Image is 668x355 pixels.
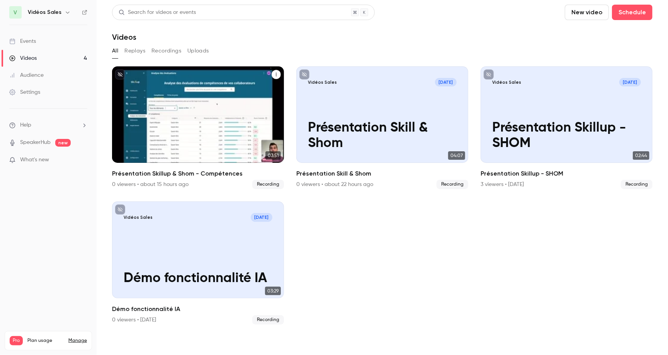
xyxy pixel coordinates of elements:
p: Démo fonctionnalité IA [124,271,272,286]
button: Uploads [187,45,209,57]
iframe: Noticeable Trigger [78,157,87,164]
span: 03:29 [265,287,281,295]
div: 0 viewers • about 22 hours ago [296,181,373,188]
button: Replays [124,45,145,57]
p: Présentation Skill & Shom [308,120,457,152]
div: 0 viewers • [DATE] [112,316,156,324]
span: 04:07 [448,151,465,160]
span: V [14,8,17,17]
button: unpublished [115,69,125,79]
span: Plan usage [27,338,64,344]
span: Recording [621,180,653,189]
div: Events [9,37,36,45]
div: 3 viewers • [DATE] [481,181,524,188]
p: Vidéos Sales [308,79,337,85]
li: Présentation Skillup & Shom - Compétences [112,66,284,189]
div: Settings [9,88,40,96]
span: 03:51 [265,151,281,160]
a: SpeakerHub [20,139,51,147]
button: unpublished [484,69,494,79]
a: Manage [68,338,87,344]
span: 02:44 [633,151,649,160]
div: Audience [9,71,44,79]
ul: Videos [112,66,653,325]
span: [DATE] [619,78,641,86]
section: Videos [112,5,653,350]
li: Présentation Skillup - SHOM [481,66,653,189]
button: unpublished [115,205,125,215]
li: Présentation Skill & Shom [296,66,468,189]
li: help-dropdown-opener [9,121,87,129]
p: Vidéos Sales [492,79,521,85]
button: unpublished [299,69,309,79]
button: New video [565,5,609,20]
span: Recording [437,180,468,189]
span: Help [20,121,31,129]
div: 0 viewers • about 15 hours ago [112,181,189,188]
a: Vidéos Sales[DATE]Présentation Skillup - SHOM02:44Présentation Skillup - SHOM3 viewers • [DATE]Re... [481,66,653,189]
span: new [55,139,71,147]
a: Vidéos Sales[DATE]Présentation Skill & Shom04:07Présentation Skill & Shom0 viewers • about 22 hou... [296,66,468,189]
h6: Vidéos Sales [28,8,61,16]
button: All [112,45,118,57]
span: What's new [20,156,49,164]
h2: Présentation Skill & Shom [296,169,468,178]
h2: Présentation Skillup - SHOM [481,169,653,178]
a: 03:51Présentation Skillup & Shom - Compétences0 viewers • about 15 hours agoRecording [112,66,284,189]
h1: Videos [112,32,136,42]
span: [DATE] [251,213,272,221]
p: Présentation Skillup - SHOM [492,120,641,152]
span: [DATE] [435,78,457,86]
span: Recording [252,180,284,189]
button: Schedule [612,5,653,20]
a: Vidéos Sales[DATE]Démo fonctionnalité IA03:29Démo fonctionnalité IA0 viewers • [DATE]Recording [112,201,284,324]
h2: Présentation Skillup & Shom - Compétences [112,169,284,178]
div: Videos [9,54,37,62]
h2: Démo fonctionnalité IA [112,304,284,314]
div: Search for videos or events [119,8,196,17]
p: Vidéos Sales [124,215,153,220]
span: Pro [10,336,23,345]
li: Démo fonctionnalité IA [112,201,284,324]
button: Recordings [151,45,181,57]
span: Recording [252,315,284,325]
